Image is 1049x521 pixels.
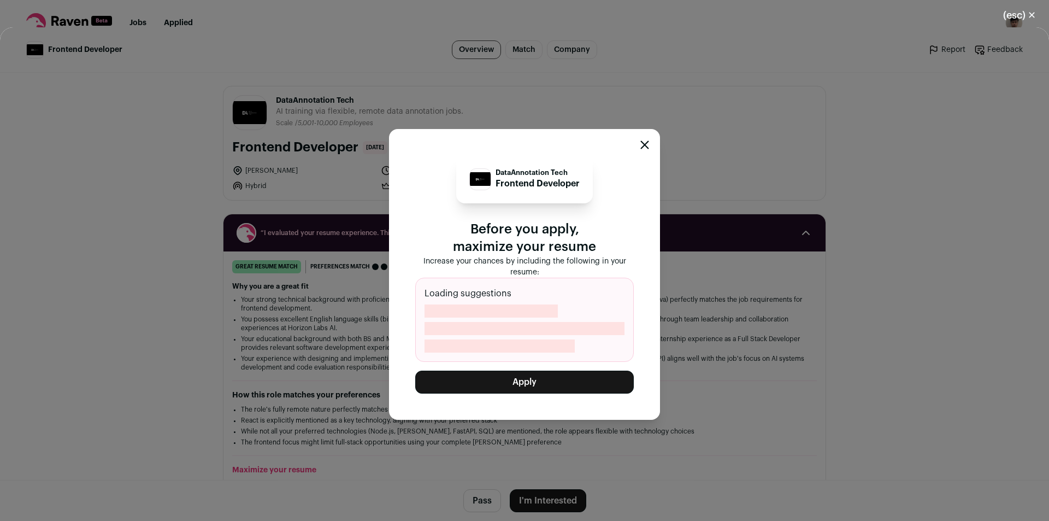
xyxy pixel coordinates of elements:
[640,141,649,149] button: Close modal
[415,221,634,256] p: Before you apply, maximize your resume
[415,371,634,394] button: Apply
[470,172,491,186] img: 2cdc1b7675000fd333eec602a5edcd7e64ba1f0686a42b09eef261a8637f1f7b.jpg
[496,177,580,190] p: Frontend Developer
[990,3,1049,27] button: Close modal
[415,278,634,362] div: Loading suggestions
[496,168,580,177] p: DataAnnotation Tech
[415,256,634,278] p: Increase your chances by including the following in your resume:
